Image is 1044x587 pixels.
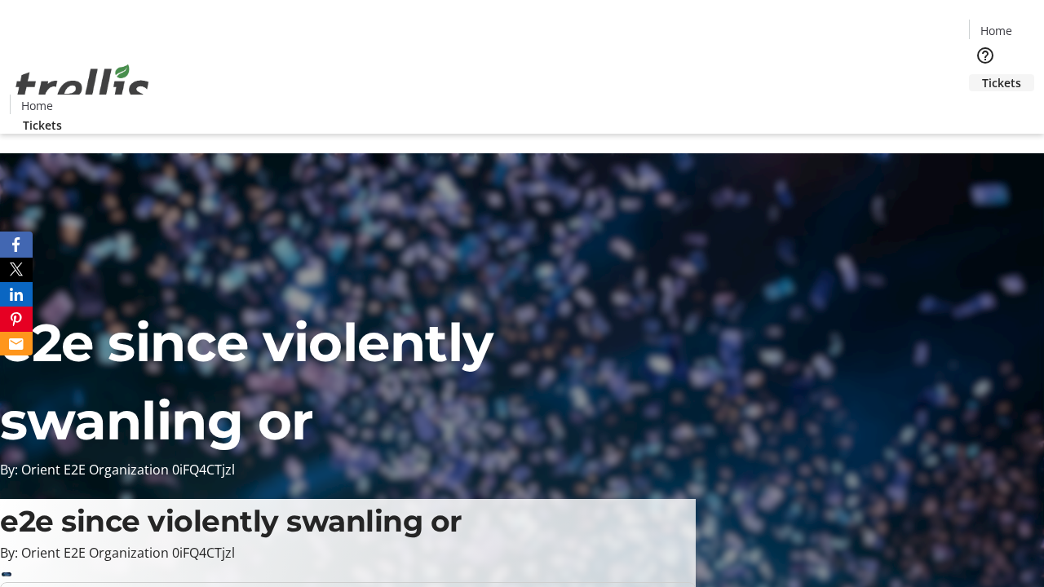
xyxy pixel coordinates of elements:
button: Cart [969,91,1002,124]
img: Orient E2E Organization 0iFQ4CTjzl's Logo [10,46,155,128]
a: Tickets [969,74,1034,91]
span: Tickets [982,74,1021,91]
span: Home [21,97,53,114]
a: Home [11,97,63,114]
a: Home [970,22,1022,39]
a: Tickets [10,117,75,134]
span: Home [980,22,1012,39]
button: Help [969,39,1002,72]
span: Tickets [23,117,62,134]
